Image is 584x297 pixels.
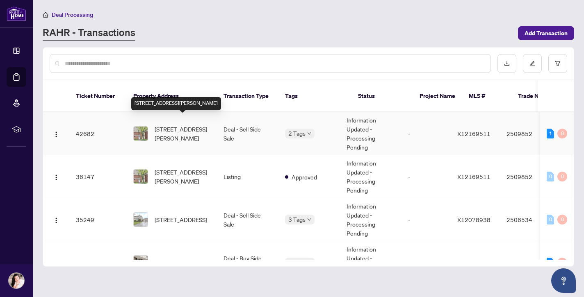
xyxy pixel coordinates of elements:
td: 36147 [69,155,127,198]
span: down [307,131,311,136]
div: 0 [557,215,567,224]
span: home [43,12,48,18]
img: thumbnail-img [134,213,148,227]
td: Deal - Sell Side Sale [217,112,278,155]
td: 2507208 [500,241,557,284]
td: Deal - Sell Side Sale [217,198,278,241]
th: Tags [278,80,351,112]
img: logo [7,6,26,21]
img: thumbnail-img [134,256,148,270]
div: 0 [547,172,554,181]
div: 1 [547,258,554,268]
th: Status [351,80,413,112]
td: - [401,155,451,198]
div: [STREET_ADDRESS][PERSON_NAME] [131,97,221,110]
div: 0 [547,215,554,224]
td: 35249 [69,198,127,241]
span: down [307,218,311,222]
img: Logo [53,174,59,181]
span: Approved [292,172,317,181]
td: 2509852 [500,112,557,155]
td: - [401,198,451,241]
th: MLS # [462,80,511,112]
td: - [401,112,451,155]
td: - [401,241,451,284]
span: X12169511 [457,173,490,180]
img: thumbnail-img [134,127,148,141]
button: download [497,54,516,73]
div: 1 [547,129,554,138]
span: download [504,61,510,66]
td: Information Updated - Processing Pending [340,241,401,284]
button: Logo [50,170,63,183]
span: [STREET_ADDRESS] [155,258,207,267]
span: [STREET_ADDRESS] [155,215,207,224]
button: Logo [50,256,63,269]
td: Information Updated - Processing Pending [340,155,401,198]
button: edit [523,54,542,73]
td: 42682 [69,112,127,155]
span: edit [529,61,535,66]
img: thumbnail-img [134,170,148,184]
button: Add Transaction [518,26,574,40]
span: [STREET_ADDRESS][PERSON_NAME] [155,168,210,186]
th: Property Address [127,80,217,112]
th: Transaction Type [217,80,278,112]
div: 0 [557,258,567,268]
span: filter [555,61,561,66]
span: X12151292 [457,259,490,266]
td: 2509852 [500,155,557,198]
img: Logo [53,217,59,224]
img: Logo [53,131,59,138]
td: 35245 [69,241,127,284]
td: Information Updated - Processing Pending [340,198,401,241]
th: Ticket Number [69,80,127,112]
button: Open asap [551,268,576,293]
span: 3 Tags [288,258,306,267]
div: 0 [557,129,567,138]
button: Logo [50,127,63,140]
span: [STREET_ADDRESS][PERSON_NAME] [155,125,210,143]
span: 2 Tags [288,129,306,138]
th: Trade Number [511,80,569,112]
td: Information Updated - Processing Pending [340,112,401,155]
td: 2506534 [500,198,557,241]
span: Add Transaction [525,27,568,40]
button: Logo [50,213,63,226]
span: 3 Tags [288,215,306,224]
button: filter [548,54,567,73]
span: X12078938 [457,216,490,223]
span: X12169511 [457,130,490,137]
a: RAHR - Transactions [43,26,135,41]
img: Profile Icon [9,273,24,288]
div: 0 [557,172,567,181]
td: Listing [217,155,278,198]
td: Deal - Buy Side Sale [217,241,278,284]
span: Deal Processing [52,11,93,18]
th: Project Name [413,80,462,112]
